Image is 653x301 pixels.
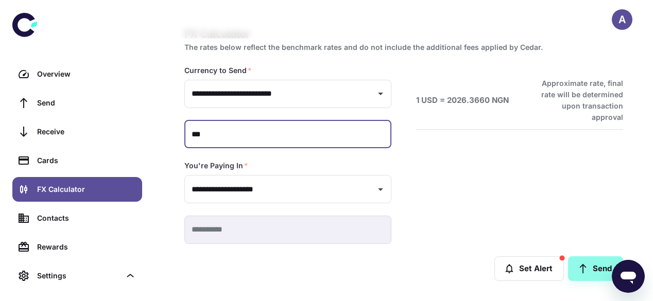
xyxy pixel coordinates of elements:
div: Overview [37,68,136,80]
button: Set Alert [494,256,564,281]
h6: 1 USD = 2026.3660 NGN [416,95,509,107]
div: Settings [37,270,121,281]
a: Send [568,256,623,281]
a: Rewards [12,235,142,259]
iframe: Button to launch messaging window [612,260,645,293]
div: Settings [12,263,142,288]
button: Open [373,86,388,101]
label: Currency to Send [184,65,252,76]
div: Contacts [37,213,136,224]
a: FX Calculator [12,177,142,202]
h6: Approximate rate, final rate will be determined upon transaction approval [530,78,623,123]
label: You're Paying In [184,161,248,171]
button: Open [373,182,388,197]
div: FX Calculator [37,184,136,195]
div: Rewards [37,241,136,253]
button: A [612,9,632,30]
a: Overview [12,62,142,86]
div: Send [37,97,136,109]
div: Receive [37,126,136,137]
a: Cards [12,148,142,173]
a: Receive [12,119,142,144]
a: Send [12,91,142,115]
a: Contacts [12,206,142,231]
div: Cards [37,155,136,166]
